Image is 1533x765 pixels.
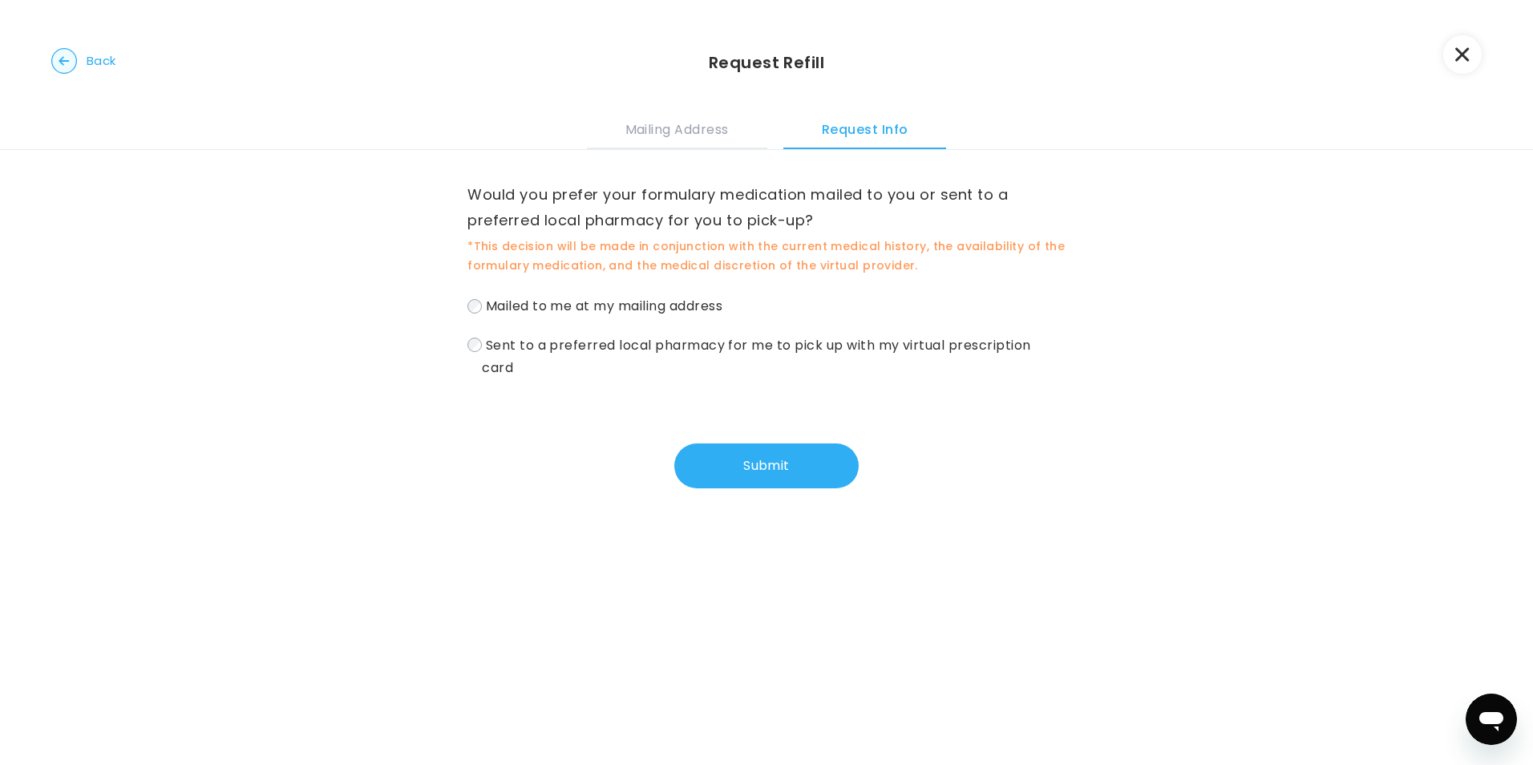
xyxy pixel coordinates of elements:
button: Back [51,48,116,74]
h3: Request Refill [709,51,825,74]
label: Would you prefer your formulary medication mailed to you or sent to a preferred local pharmacy fo... [467,182,1066,233]
span: Back [87,50,116,72]
button: Mailing Address [587,106,767,149]
button: Submit [674,443,859,488]
input: Mailed to me at my mailing address [467,299,482,314]
iframe: Button to launch messaging window [1466,694,1517,745]
span: *This decision will be made in conjunction with the current medical history, the availability of ... [467,237,1066,275]
span: Mailed to me at my mailing address [486,297,722,315]
button: Request Info [783,106,947,149]
span: Sent to a preferred local pharmacy for me to pick up with my virtual prescription card [482,335,1030,377]
input: Sent to a preferred local pharmacy for me to pick up with my virtual prescription card [467,338,482,352]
